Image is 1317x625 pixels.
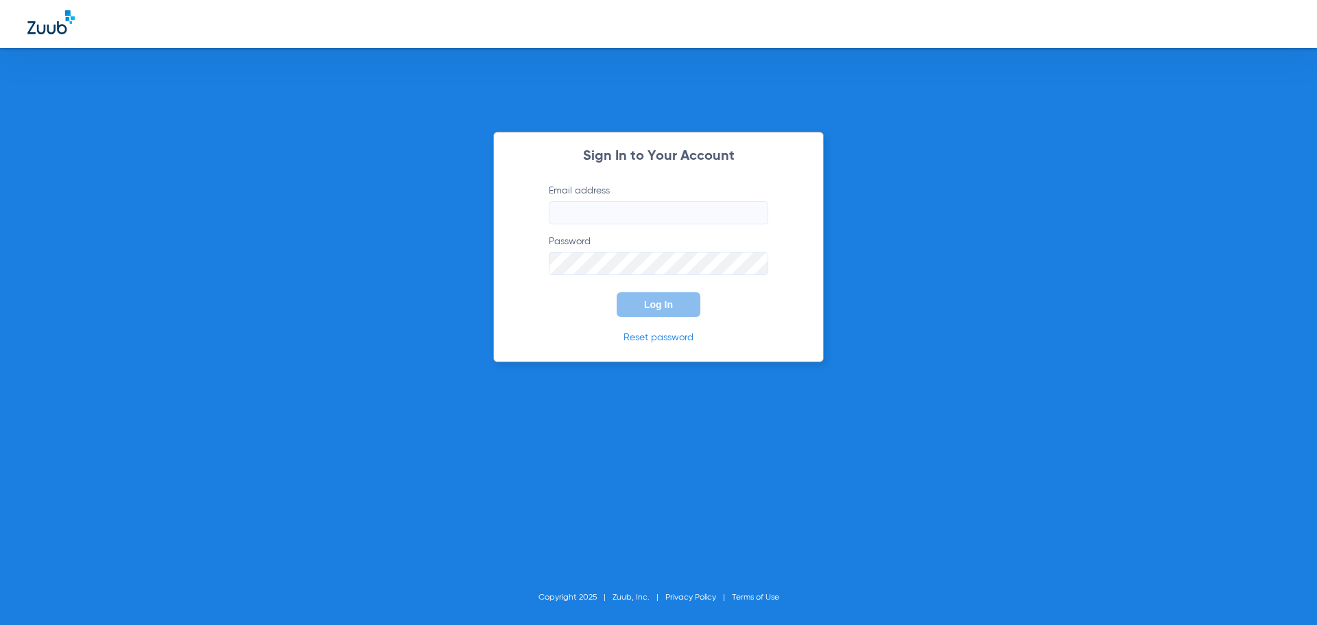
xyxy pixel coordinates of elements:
label: Email address [549,184,768,224]
span: Log In [644,299,673,310]
a: Privacy Policy [665,593,716,602]
li: Copyright 2025 [538,591,613,604]
a: Terms of Use [732,593,779,602]
button: Log In [617,292,700,317]
input: Email address [549,201,768,224]
li: Zuub, Inc. [613,591,665,604]
a: Reset password [624,333,693,342]
h2: Sign In to Your Account [528,150,789,163]
input: Password [549,252,768,275]
label: Password [549,235,768,275]
img: Zuub Logo [27,10,75,34]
